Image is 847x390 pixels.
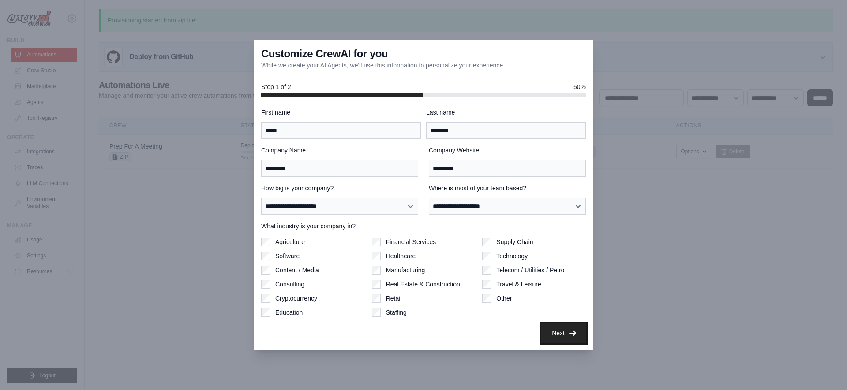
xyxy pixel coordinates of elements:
label: Real Estate & Construction [386,280,460,289]
button: Next [541,323,586,343]
label: Telecom / Utilities / Petro [496,266,564,275]
label: Cryptocurrency [275,294,317,303]
label: Company Website [429,146,586,155]
label: Travel & Leisure [496,280,541,289]
label: Education [275,308,303,317]
label: Healthcare [386,252,416,260]
label: Staffing [386,308,407,317]
label: Company Name [261,146,418,155]
p: While we create your AI Agents, we'll use this information to personalize your experience. [261,61,505,70]
label: Technology [496,252,528,260]
h3: Customize CrewAI for you [261,47,388,61]
label: Last name [426,108,586,117]
label: Supply Chain [496,238,533,246]
label: Agriculture [275,238,305,246]
label: First name [261,108,421,117]
label: Other [496,294,512,303]
label: What industry is your company in? [261,222,586,230]
label: Retail [386,294,402,303]
label: How big is your company? [261,184,418,193]
label: Consulting [275,280,304,289]
label: Financial Services [386,238,436,246]
span: Step 1 of 2 [261,82,291,91]
label: Content / Media [275,266,319,275]
label: Manufacturing [386,266,425,275]
label: Software [275,252,300,260]
label: Where is most of your team based? [429,184,586,193]
span: 50% [573,82,586,91]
